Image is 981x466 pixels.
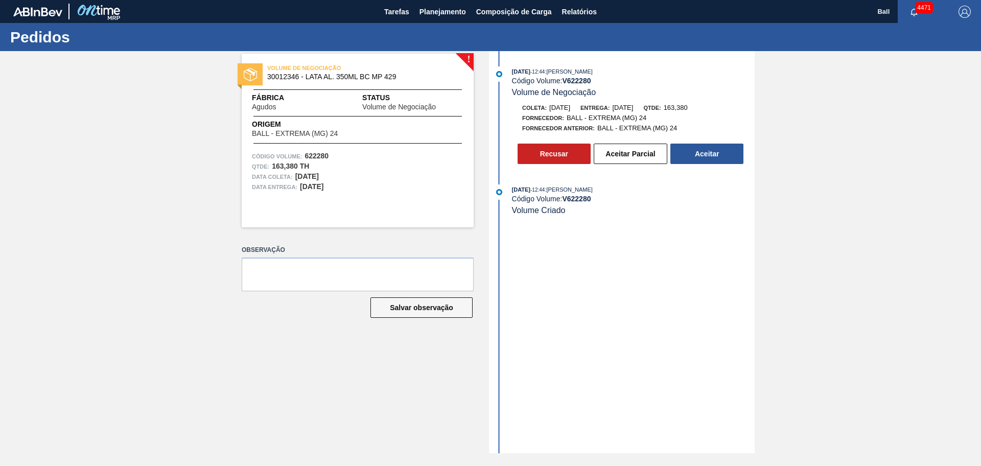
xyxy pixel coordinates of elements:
span: Qtde : [252,161,269,172]
button: Notificações [898,5,930,19]
span: 30012346 - LATA AL. 350ML BC MP 429 [267,73,453,81]
span: [DATE] [549,104,570,111]
span: Data entrega: [252,182,297,192]
span: - 12:44 [530,69,545,75]
span: BALL - EXTREMA (MG) 24 [567,114,646,122]
strong: [DATE] [300,182,323,191]
h1: Pedidos [10,31,192,43]
span: Planejamento [419,6,466,18]
span: Relatórios [562,6,597,18]
span: Fornecedor: [522,115,564,121]
strong: 163,380 TH [272,162,309,170]
span: BALL - EXTREMA (MG) 24 [252,130,338,137]
span: : [PERSON_NAME] [545,68,593,75]
span: [DATE] [512,187,530,193]
span: Entrega: [580,105,610,111]
img: TNhmsLtSVTkK8tSr43FrP2fwEKptu5GPRR3wAAAABJRU5ErkJggg== [13,7,62,16]
img: Logout [959,6,971,18]
button: Aceitar [670,144,743,164]
img: atual [496,71,502,77]
span: Data coleta: [252,172,293,182]
img: atual [496,189,502,195]
span: Fornecedor Anterior: [522,125,595,131]
strong: V 622280 [562,77,591,85]
span: : [PERSON_NAME] [545,187,593,193]
strong: 622280 [305,152,329,160]
span: Fábrica [252,92,308,103]
button: Aceitar Parcial [594,144,667,164]
span: 4471 [915,2,933,13]
label: Observação [242,243,474,258]
span: Volume Criado [512,206,566,215]
span: Volume de Negociação [512,88,596,97]
span: Tarefas [384,6,409,18]
span: Agudos [252,103,276,111]
span: Coleta: [522,105,547,111]
span: Código Volume: [252,151,302,161]
span: Qtde: [643,105,661,111]
div: Código Volume: [512,77,755,85]
button: Recusar [518,144,591,164]
span: Volume de Negociação [362,103,436,111]
span: - 12:44 [530,187,545,193]
span: Composição de Carga [476,6,552,18]
div: Código Volume: [512,195,755,203]
button: Salvar observação [370,297,473,318]
span: VOLUME DE NEGOCIAÇÃO [267,63,410,73]
span: [DATE] [512,68,530,75]
strong: [DATE] [295,172,319,180]
span: Status [362,92,463,103]
span: BALL - EXTREMA (MG) 24 [597,124,677,132]
span: Origem [252,119,367,130]
span: 163,380 [664,104,688,111]
span: [DATE] [612,104,633,111]
strong: V 622280 [562,195,591,203]
img: status [244,68,257,81]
